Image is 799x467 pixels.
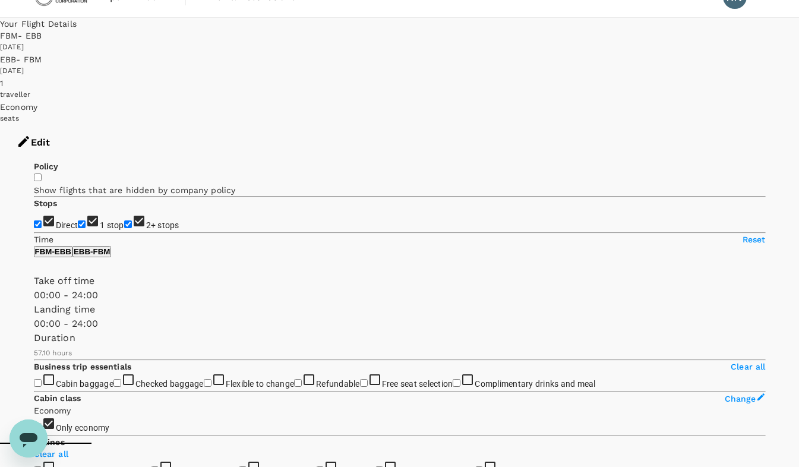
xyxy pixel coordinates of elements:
[34,393,81,403] strong: Cabin class
[731,361,765,373] p: Clear all
[34,405,766,416] p: Economy
[35,247,71,256] p: FBM - EBB
[56,220,78,230] span: Direct
[34,160,766,172] p: Policy
[294,379,302,387] input: Refundable
[475,379,595,389] span: Complimentary drinks and meal
[382,379,453,389] span: Free seat selection
[360,379,368,387] input: Free seat selection
[74,247,110,256] p: EBB - FBM
[453,379,460,387] input: Complimentary drinks and meal
[100,220,124,230] span: 1 stop
[34,274,766,288] p: Take off time
[743,233,766,245] p: Reset
[34,198,58,208] strong: Stops
[124,220,132,228] input: 2+ stops
[226,379,295,389] span: Flexible to change
[34,362,132,371] strong: Business trip essentials
[34,349,72,357] span: 57.10 hours
[34,331,766,345] p: Duration
[10,419,48,457] iframe: Button to launch messaging window
[113,379,121,387] input: Checked baggage
[316,379,360,389] span: Refundable
[34,448,766,460] p: Clear all
[34,379,42,387] input: Cabin baggage
[56,379,113,389] span: Cabin baggage
[78,220,86,228] input: 1 stop
[146,220,179,230] span: 2+ stops
[725,394,756,403] span: Change
[34,184,766,196] p: Show flights that are hidden by company policy
[34,302,766,317] p: Landing time
[34,233,54,245] p: Time
[34,437,65,447] strong: Airlines
[34,289,99,301] span: 00:00 - 24:00
[204,379,211,387] input: Flexible to change
[34,318,99,329] span: 00:00 - 24:00
[135,379,204,389] span: Checked baggage
[56,423,110,433] span: Only economy
[34,220,42,228] input: Direct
